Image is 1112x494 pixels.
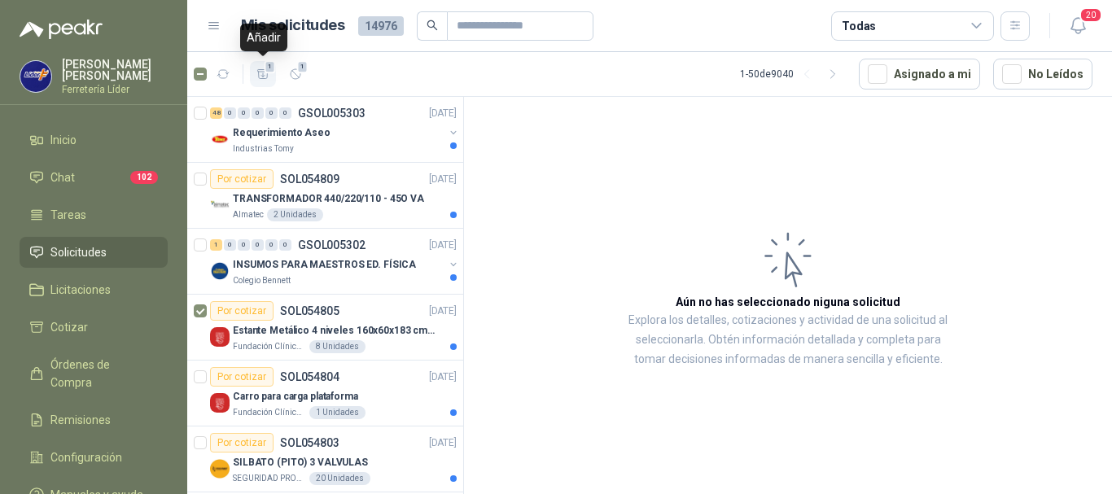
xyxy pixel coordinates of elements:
div: 0 [224,239,236,251]
button: 1 [282,61,309,87]
div: 0 [252,239,264,251]
span: 14976 [358,16,404,36]
img: Company Logo [210,129,230,149]
h3: Aún no has seleccionado niguna solicitud [676,293,900,311]
p: Requerimiento Aseo [233,125,331,141]
span: Tareas [50,206,86,224]
span: Licitaciones [50,281,111,299]
p: [DATE] [429,369,457,385]
p: Almatec [233,208,264,221]
h1: Mis solicitudes [241,14,345,37]
span: Configuración [50,448,122,466]
div: 20 Unidades [309,472,370,485]
a: 48 0 0 0 0 0 GSOL005303[DATE] Company LogoRequerimiento AseoIndustrias Tomy [210,103,460,155]
span: Solicitudes [50,243,107,261]
a: Remisiones [20,404,168,435]
a: Inicio [20,125,168,155]
div: 0 [279,239,291,251]
a: Por cotizarSOL054803[DATE] Company LogoSILBATO (PITO) 3 VALVULASSEGURIDAD PROVISER LTDA20 Unidades [187,426,463,492]
div: Por cotizar [210,433,274,452]
span: Chat [50,168,75,186]
p: [DATE] [429,172,457,187]
div: 1 Unidades [309,406,366,419]
a: Configuración [20,442,168,473]
p: TRANSFORMADOR 440/220/110 - 45O VA [233,191,424,207]
div: 0 [252,107,264,119]
a: 1 0 0 0 0 0 GSOL005302[DATE] Company LogoINSUMOS PARA MAESTROS ED. FÍSICAColegio Bennett [210,235,460,287]
a: Cotizar [20,312,168,343]
a: Órdenes de Compra [20,349,168,398]
span: 1 [297,60,309,73]
span: Inicio [50,131,77,149]
img: Company Logo [20,61,51,92]
p: INSUMOS PARA MAESTROS ED. FÍSICA [233,257,416,273]
p: SILBATO (PITO) 3 VALVULAS [233,455,368,470]
button: 20 [1063,11,1092,41]
span: 20 [1079,7,1102,23]
div: 8 Unidades [309,340,366,353]
div: 0 [265,107,278,119]
p: Industrias Tomy [233,142,294,155]
p: [DATE] [429,435,457,451]
p: SOL054809 [280,173,339,185]
div: 0 [238,107,250,119]
button: No Leídos [993,59,1092,90]
a: Por cotizarSOL054809[DATE] Company LogoTRANSFORMADOR 440/220/110 - 45O VAAlmatec2 Unidades [187,163,463,229]
div: 0 [238,239,250,251]
div: 0 [279,107,291,119]
p: Carro para carga plataforma [233,389,358,404]
img: Logo peakr [20,20,103,39]
p: Explora los detalles, cotizaciones y actividad de una solicitud al seleccionarla. Obtén informaci... [627,311,949,369]
div: Todas [842,17,876,35]
div: 0 [265,239,278,251]
img: Company Logo [210,327,230,347]
a: Solicitudes [20,237,168,268]
img: Company Logo [210,459,230,479]
span: Órdenes de Compra [50,356,152,391]
div: 2 Unidades [267,208,323,221]
img: Company Logo [210,195,230,215]
p: SEGURIDAD PROVISER LTDA [233,472,306,485]
a: Licitaciones [20,274,168,305]
div: Por cotizar [210,169,274,189]
div: 0 [224,107,236,119]
button: 1 [250,61,276,87]
a: Por cotizarSOL054804[DATE] Company LogoCarro para carga plataformaFundación Clínica Shaio1 Unidades [187,361,463,426]
p: [PERSON_NAME] [PERSON_NAME] [62,59,168,81]
p: Fundación Clínica Shaio [233,340,306,353]
img: Company Logo [210,393,230,413]
span: 102 [130,171,158,184]
div: Por cotizar [210,367,274,387]
p: SOL054804 [280,371,339,383]
p: [DATE] [429,304,457,319]
p: Colegio Bennett [233,274,291,287]
span: Remisiones [50,411,111,429]
img: Company Logo [210,261,230,281]
p: [DATE] [429,106,457,121]
div: 1 - 50 de 9040 [740,61,846,87]
a: Por cotizarSOL054805[DATE] Company LogoEstante Metálico 4 niveles 160x60x183 cm FixserFundación C... [187,295,463,361]
div: Añadir [240,24,287,51]
span: search [427,20,438,31]
p: Estante Metálico 4 niveles 160x60x183 cm Fixser [233,323,436,339]
p: SOL054805 [280,305,339,317]
div: 1 [210,239,222,251]
span: 1 [265,60,276,73]
p: GSOL005302 [298,239,366,251]
p: Ferretería Líder [62,85,168,94]
p: Fundación Clínica Shaio [233,406,306,419]
p: SOL054803 [280,437,339,448]
p: [DATE] [429,238,457,253]
a: Chat102 [20,162,168,193]
a: Tareas [20,199,168,230]
button: Asignado a mi [859,59,980,90]
div: 48 [210,107,222,119]
div: Por cotizar [210,301,274,321]
p: GSOL005303 [298,107,366,119]
span: Cotizar [50,318,88,336]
